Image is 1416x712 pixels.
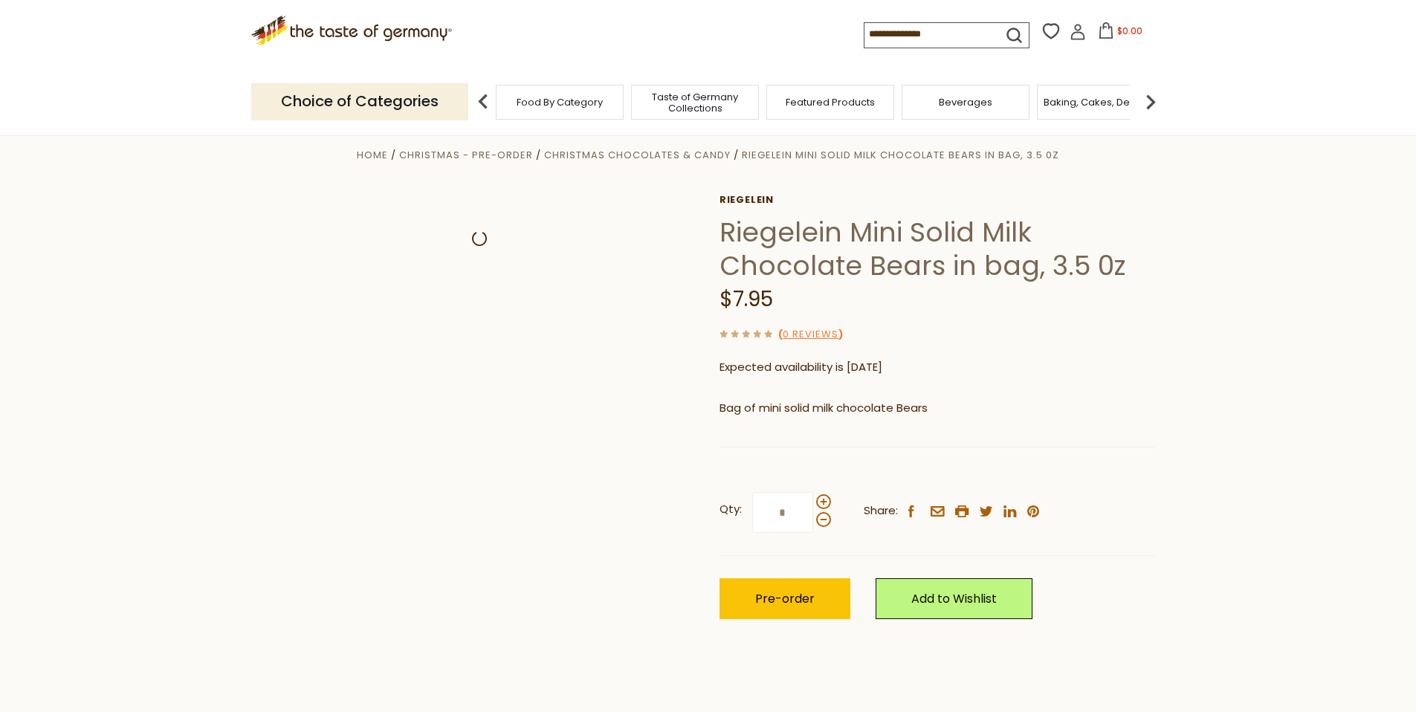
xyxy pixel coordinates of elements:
a: Christmas - PRE-ORDER [399,148,533,162]
a: Beverages [939,97,992,108]
h1: Riegelein Mini Solid Milk Chocolate Bears in bag, 3.5 0z [720,216,1154,282]
a: Food By Category [517,97,603,108]
span: Pre-order [755,590,815,607]
a: Featured Products [786,97,875,108]
button: $0.00 [1089,22,1152,45]
span: ( ) [778,327,843,341]
button: Pre-order [720,578,850,619]
span: $7.95 [720,285,773,314]
span: Share: [864,502,898,520]
p: Bag of mini solid milk chocolate Bears [720,399,1154,418]
a: Home [357,148,388,162]
a: Christmas Chocolates & Candy [544,148,731,162]
img: previous arrow [468,87,498,117]
p: Expected availability is [DATE] [720,358,1154,377]
p: Choice of Categories [251,83,468,120]
img: next arrow [1136,87,1166,117]
a: Riegelein [720,194,1154,206]
a: Riegelein Mini Solid Milk Chocolate Bears in bag, 3.5 0z [742,148,1059,162]
a: Baking, Cakes, Desserts [1044,97,1159,108]
a: Taste of Germany Collections [636,91,754,114]
span: $0.00 [1117,25,1142,37]
a: Add to Wishlist [876,578,1032,619]
input: Qty: [752,492,813,533]
a: 0 Reviews [783,327,838,343]
strong: Qty: [720,500,742,519]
